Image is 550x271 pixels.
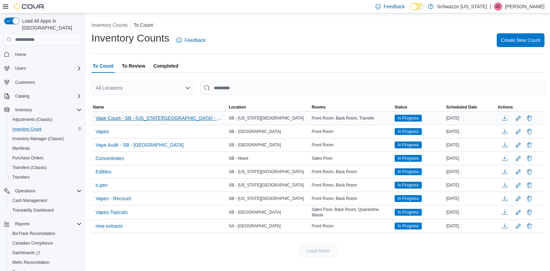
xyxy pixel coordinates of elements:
[514,221,522,231] button: Edit count details
[10,173,82,181] span: Transfers
[7,205,85,215] button: Traceabilty Dashboard
[12,136,64,142] span: Inventory Manager (Classic)
[525,208,533,216] button: Delete
[395,128,422,135] span: In Progress
[514,153,522,163] button: Edit count details
[12,174,30,180] span: Transfers
[15,188,35,194] span: Operations
[10,115,55,124] a: Adjustments (Classic)
[410,10,411,11] span: Dark Mode
[12,92,82,100] span: Catalog
[410,3,425,10] input: Dark Mode
[501,37,540,44] span: Create New Count
[12,78,38,87] a: Customers
[398,209,419,215] span: In Progress
[395,104,407,110] span: Status
[91,22,128,28] button: Inventory Counts
[200,81,544,95] input: This is a search bar. After typing your query, hit enter to filter the results lower in the page.
[229,115,304,121] span: SB - [US_STATE][GEOGRAPHIC_DATA]
[96,128,109,135] span: Vapes
[310,194,393,203] div: Front Room, Back Room
[398,223,419,229] span: In Progress
[12,50,82,58] span: Home
[229,104,246,110] span: Location
[10,163,82,172] span: Transfers (Classic)
[185,37,206,44] span: Feedback
[398,128,419,135] span: In Progress
[490,2,491,11] p: |
[12,220,32,228] button: Reports
[12,187,38,195] button: Operations
[12,106,82,114] span: Inventory
[395,195,422,202] span: In Progress
[14,3,45,10] img: Cova
[15,52,26,57] span: Home
[393,103,445,111] button: Status
[10,154,46,162] a: Purchase Orders
[10,206,82,214] span: Traceabilty Dashboard
[10,196,82,205] span: Cash Management
[1,186,85,196] button: Operations
[1,91,85,101] button: Catalog
[395,223,422,229] span: In Progress
[446,104,477,110] span: Scheduled Date
[96,168,111,175] span: Edibles
[494,2,502,11] div: Justin Cleer
[525,168,533,176] button: Delete
[445,114,496,122] div: [DATE]
[96,115,223,122] span: Vape Count - SB - [US_STATE][GEOGRAPHIC_DATA] - Recount
[1,49,85,59] button: Home
[525,194,533,203] button: Delete
[307,247,330,254] span: Load More
[310,222,393,230] div: Front Room
[310,103,393,111] button: Rooms
[10,249,43,257] a: Dashboards
[12,220,82,228] span: Reports
[7,172,85,182] button: Transfers
[445,181,496,189] div: [DATE]
[229,169,304,174] span: SB - [US_STATE][GEOGRAPHIC_DATA]
[12,187,82,195] span: Operations
[395,182,422,189] span: In Progress
[445,154,496,162] div: [DATE]
[1,64,85,73] button: Users
[384,3,405,10] span: Feedback
[229,182,304,188] span: SB - [US_STATE][GEOGRAPHIC_DATA]
[398,182,419,188] span: In Progress
[96,223,123,229] span: nine extracts
[445,103,496,111] button: Scheduled Date
[10,249,82,257] span: Dashboards
[96,209,128,216] span: Vapes.Topicals
[12,117,52,122] span: Adjustments (Classic)
[7,144,85,153] button: Manifests
[525,141,533,149] button: Delete
[91,31,169,45] h1: Inventory Counts
[395,209,422,216] span: In Progress
[395,115,422,122] span: In Progress
[229,196,304,201] span: SB - [US_STATE][GEOGRAPHIC_DATA]
[398,155,419,161] span: In Progress
[7,258,85,267] button: Metrc Reconciliation
[7,229,85,238] button: BioTrack Reconciliation
[93,126,112,137] button: Vapes
[310,127,393,136] div: Front Room
[395,168,422,175] span: In Progress
[398,115,419,121] span: In Progress
[514,113,522,123] button: Edit count details
[310,181,393,189] div: Front Room, Back Room
[185,85,190,91] button: Open list of options
[10,258,52,267] a: Metrc Reconciliation
[514,193,522,204] button: Edit count details
[437,2,487,11] p: Schwazze [US_STATE]
[12,64,82,72] span: Users
[15,221,30,227] span: Reports
[91,103,227,111] button: Name
[12,165,47,170] span: Transfers (Classic)
[10,239,56,247] a: Canadian Compliance
[12,78,82,87] span: Customers
[15,93,29,99] span: Catalog
[525,114,533,122] button: Delete
[12,50,29,59] a: Home
[514,207,522,217] button: Edit count details
[398,142,419,148] span: In Progress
